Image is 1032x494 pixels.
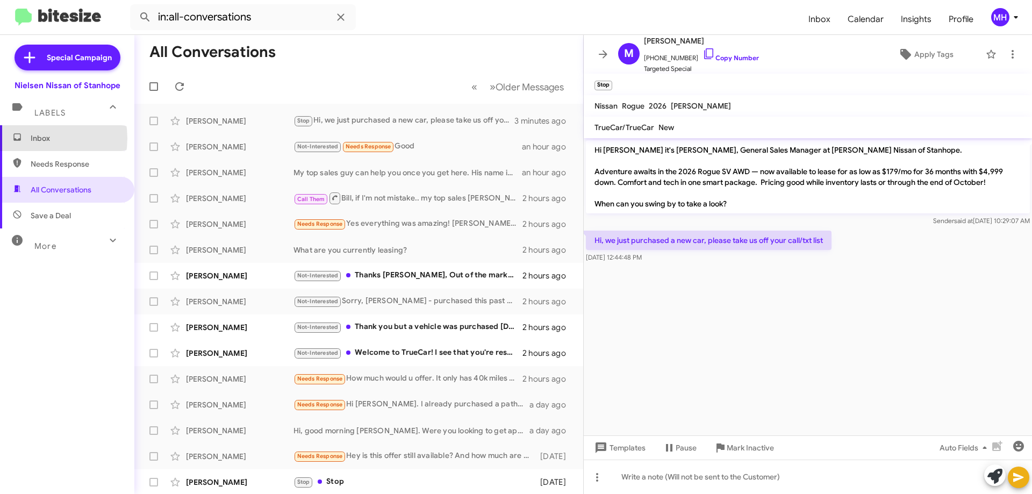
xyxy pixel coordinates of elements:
[186,451,293,462] div: [PERSON_NAME]
[654,438,705,457] button: Pause
[186,374,293,384] div: [PERSON_NAME]
[522,219,575,230] div: 2 hours ago
[186,425,293,436] div: [PERSON_NAME]
[644,63,759,74] span: Targeted Special
[522,167,575,178] div: an hour ago
[297,117,310,124] span: Stop
[31,133,122,144] span: Inbox
[586,231,832,250] p: Hi, we just purchased a new car, please take us off your call/txt list
[149,44,276,61] h1: All Conversations
[293,218,522,230] div: Yes everything was amazing! [PERSON_NAME] did an awesome job making sure everything went smooth a...
[31,210,71,221] span: Save a Deal
[293,295,522,307] div: Sorry, [PERSON_NAME] - purchased this past week. Thanks!
[870,45,980,64] button: Apply Tags
[186,167,293,178] div: [PERSON_NAME]
[522,296,575,307] div: 2 hours ago
[471,80,477,94] span: «
[522,348,575,359] div: 2 hours ago
[490,80,496,94] span: »
[594,81,612,90] small: Stop
[535,477,575,488] div: [DATE]
[584,438,654,457] button: Templates
[186,270,293,281] div: [PERSON_NAME]
[297,478,310,485] span: Stop
[297,298,339,305] span: Not-Interested
[293,321,522,333] div: Thank you but a vehicle was purchased [DATE] for me
[293,398,529,411] div: Hi [PERSON_NAME]. I already purchased a pathfinder [DATE]. Is this related to that purchase?
[297,272,339,279] span: Not-Interested
[982,8,1020,26] button: MH
[514,116,575,126] div: 3 minutes ago
[594,123,654,132] span: TrueCar/TrueCar
[297,220,343,227] span: Needs Response
[649,101,666,111] span: 2026
[31,184,91,195] span: All Conversations
[892,4,940,35] a: Insights
[186,116,293,126] div: [PERSON_NAME]
[297,375,343,382] span: Needs Response
[991,8,1009,26] div: MH
[522,245,575,255] div: 2 hours ago
[529,399,575,410] div: a day ago
[15,80,120,91] div: Nielsen Nissan of Stanhope
[940,438,991,457] span: Auto Fields
[914,45,954,64] span: Apply Tags
[622,101,644,111] span: Rogue
[297,196,325,203] span: Call Them
[529,425,575,436] div: a day ago
[954,217,973,225] span: said at
[297,401,343,408] span: Needs Response
[658,123,674,132] span: New
[297,453,343,460] span: Needs Response
[703,54,759,62] a: Copy Number
[293,476,535,488] div: Stop
[644,47,759,63] span: [PHONE_NUMBER]
[522,322,575,333] div: 2 hours ago
[293,373,522,385] div: How much would u offer. It only has 40k miles on it
[483,76,570,98] button: Next
[496,81,564,93] span: Older Messages
[839,4,892,35] a: Calendar
[592,438,646,457] span: Templates
[186,399,293,410] div: [PERSON_NAME]
[293,114,514,127] div: Hi, we just purchased a new car, please take us off your call/txt list
[293,191,522,205] div: Bill, if I'm not mistake.. my top sales [PERSON_NAME] emailed you over a quote for a Rock Creek R...
[594,101,618,111] span: Nissan
[34,241,56,251] span: More
[940,4,982,35] a: Profile
[47,52,112,63] span: Special Campaign
[522,193,575,204] div: 2 hours ago
[705,438,783,457] button: Mark Inactive
[931,438,1000,457] button: Auto Fields
[186,141,293,152] div: [PERSON_NAME]
[186,348,293,359] div: [PERSON_NAME]
[586,140,1030,213] p: Hi [PERSON_NAME] it's [PERSON_NAME], General Sales Manager at [PERSON_NAME] Nissan of Stanhope. A...
[293,140,522,153] div: Good
[522,270,575,281] div: 2 hours ago
[293,167,522,178] div: My top sales guy can help you once you get here. His name is [PERSON_NAME]. Just need to know wha...
[186,193,293,204] div: [PERSON_NAME]
[624,45,634,62] span: M
[586,253,642,261] span: [DATE] 12:44:48 PM
[535,451,575,462] div: [DATE]
[465,76,484,98] button: Previous
[186,477,293,488] div: [PERSON_NAME]
[15,45,120,70] a: Special Campaign
[727,438,774,457] span: Mark Inactive
[933,217,1030,225] span: Sender [DATE] 10:29:07 AM
[800,4,839,35] a: Inbox
[671,101,731,111] span: [PERSON_NAME]
[676,438,697,457] span: Pause
[186,322,293,333] div: [PERSON_NAME]
[293,245,522,255] div: What are you currently leasing?
[297,349,339,356] span: Not-Interested
[297,143,339,150] span: Not-Interested
[293,425,529,436] div: Hi, good morning [PERSON_NAME]. Were you looking to get approved on the Pacifica? If so, which on...
[293,269,522,282] div: Thanks [PERSON_NAME], Out of the market bought a new car over the weekend Thanks again
[346,143,391,150] span: Needs Response
[130,4,356,30] input: Search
